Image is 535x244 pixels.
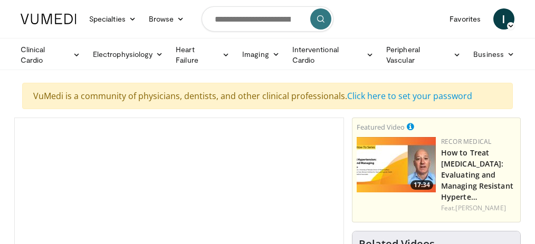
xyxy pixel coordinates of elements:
a: Click here to set your password [347,90,472,102]
a: Interventional Cardio [286,44,380,65]
a: [PERSON_NAME] [455,203,505,212]
a: Business [467,44,521,65]
a: I [493,8,514,30]
input: Search topics, interventions [202,6,333,32]
small: Featured Video [357,122,405,132]
img: VuMedi Logo [21,14,77,24]
a: 17:34 [357,137,436,192]
a: Peripheral Vascular [380,44,467,65]
span: 17:34 [410,180,433,190]
div: Feat. [441,203,516,213]
a: Recor Medical [441,137,491,146]
a: Imaging [236,44,286,65]
a: Electrophysiology [87,44,169,65]
a: Specialties [83,8,142,30]
a: Clinical Cardio [14,44,87,65]
img: 10cbd22e-c1e6-49ff-b90e-4507a8859fc1.jpg.150x105_q85_crop-smart_upscale.jpg [357,137,436,192]
a: Browse [142,8,191,30]
a: Favorites [443,8,487,30]
div: VuMedi is a community of physicians, dentists, and other clinical professionals. [22,83,513,109]
a: How to Treat [MEDICAL_DATA]: Evaluating and Managing Resistant Hyperte… [441,148,513,202]
a: Heart Failure [169,44,236,65]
